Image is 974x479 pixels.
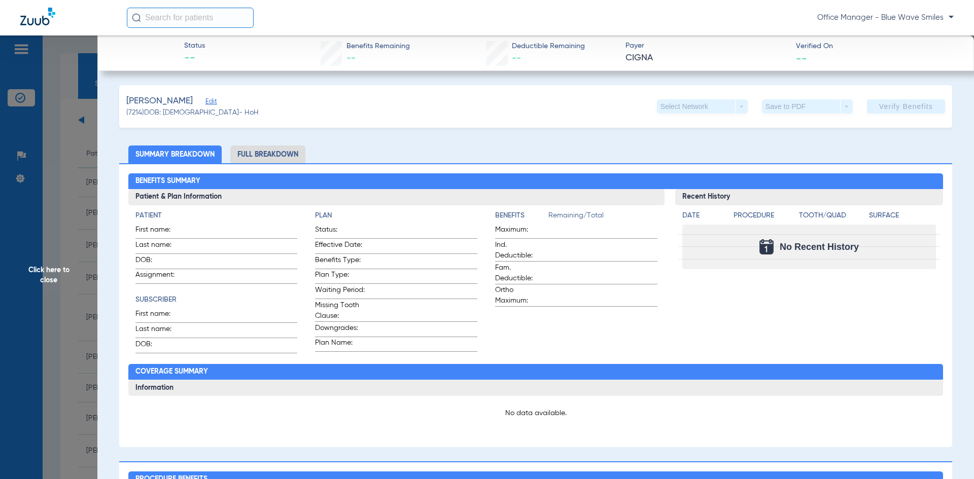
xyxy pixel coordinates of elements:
[682,210,725,225] app-breakdown-title: Date
[315,300,365,321] span: Missing Tooth Clause:
[346,54,356,63] span: --
[780,242,859,252] span: No Recent History
[495,210,548,225] app-breakdown-title: Benefits
[315,323,365,337] span: Downgrades:
[799,210,866,225] app-breakdown-title: Tooth/Quad
[315,270,365,283] span: Plan Type:
[817,13,954,23] span: Office Manager - Blue Wave Smiles
[548,210,657,225] span: Remaining/Total
[135,270,185,283] span: Assignment:
[495,225,545,238] span: Maximum:
[135,339,185,353] span: DOB:
[682,210,725,221] h4: Date
[923,430,974,479] iframe: Chat Widget
[132,13,141,22] img: Search Icon
[869,210,936,225] app-breakdown-title: Surface
[315,240,365,253] span: Effective Date:
[126,107,259,118] span: (7214) DOB: [DEMOGRAPHIC_DATA] - HoH
[799,210,866,221] h4: Tooth/Quad
[128,189,665,205] h3: Patient & Plan Information
[315,338,365,351] span: Plan Name:
[495,210,548,221] h4: Benefits
[205,98,215,107] span: Edit
[512,41,585,52] span: Deductible Remaining
[135,408,936,418] p: No data available.
[135,255,185,269] span: DOB:
[759,239,774,254] img: Calendar
[734,210,795,225] app-breakdown-title: Procedure
[230,145,305,163] li: Full Breakdown
[675,189,944,205] h3: Recent History
[135,210,298,221] h4: Patient
[512,54,521,63] span: --
[625,41,787,51] span: Payer
[315,285,365,299] span: Waiting Period:
[184,52,205,66] span: --
[796,41,958,52] span: Verified On
[128,145,222,163] li: Summary Breakdown
[346,41,410,52] span: Benefits Remaining
[128,173,944,190] h2: Benefits Summary
[128,380,944,396] h3: Information
[495,240,545,261] span: Ind. Deductible:
[184,41,205,51] span: Status
[796,53,807,63] span: --
[20,8,55,25] img: Zuub Logo
[135,309,185,322] span: First name:
[126,95,193,107] span: [PERSON_NAME]
[315,255,365,269] span: Benefits Type:
[135,225,185,238] span: First name:
[315,225,365,238] span: Status:
[869,210,936,221] h4: Surface
[315,210,477,221] h4: Plan
[734,210,795,221] h4: Procedure
[135,324,185,338] span: Last name:
[495,285,545,306] span: Ortho Maximum:
[495,263,545,284] span: Fam. Deductible:
[135,294,298,305] h4: Subscriber
[135,240,185,253] span: Last name:
[127,8,254,28] input: Search for patients
[625,52,787,64] span: CIGNA
[128,364,944,380] h2: Coverage Summary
